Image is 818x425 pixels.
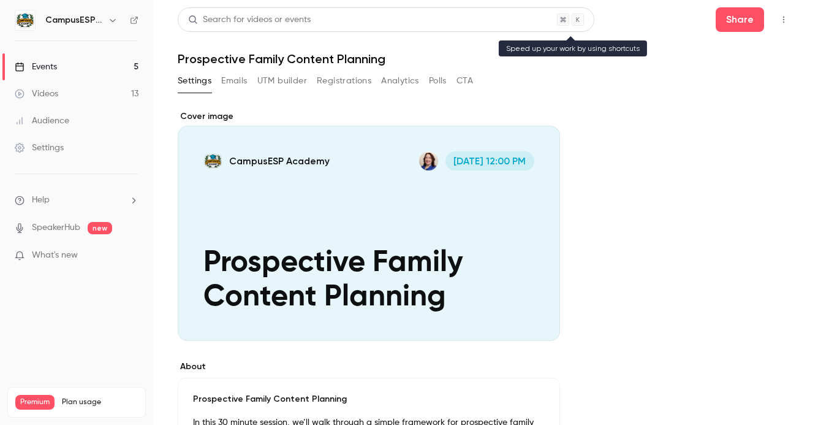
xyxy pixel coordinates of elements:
button: CTA [456,71,473,91]
li: help-dropdown-opener [15,194,138,207]
button: Analytics [381,71,419,91]
span: Help [32,194,50,207]
div: Videos [15,88,58,100]
a: SpeakerHub [32,221,80,234]
button: Share [716,7,764,32]
div: Audience [15,115,69,127]
button: Polls [429,71,447,91]
span: new [88,222,112,234]
span: Premium [15,395,55,410]
p: Prospective Family Content Planning [193,393,545,405]
div: Settings [15,142,64,154]
label: About [178,361,560,373]
div: Events [15,61,57,73]
section: Cover image [178,110,560,341]
div: Search for videos or events [188,13,311,26]
button: Registrations [317,71,371,91]
span: Plan usage [62,397,138,407]
button: Settings [178,71,211,91]
img: CampusESP Academy [15,10,35,30]
label: Cover image [178,110,560,123]
button: Emails [221,71,247,91]
h6: CampusESP Academy [45,14,103,26]
button: UTM builder [257,71,307,91]
h1: Prospective Family Content Planning [178,52,793,66]
span: What's new [32,249,78,262]
iframe: Noticeable Trigger [124,250,138,261]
